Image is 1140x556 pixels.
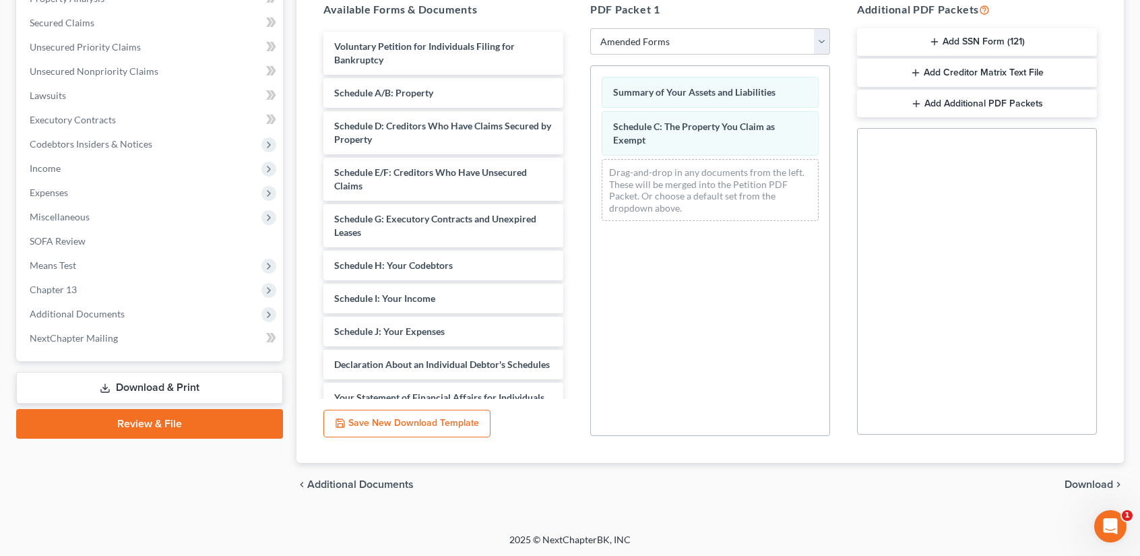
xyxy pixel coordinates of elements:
[19,84,283,108] a: Lawsuits
[19,326,283,350] a: NextChapter Mailing
[30,162,61,174] span: Income
[19,59,283,84] a: Unsecured Nonpriority Claims
[590,1,830,18] h5: PDF Packet 1
[30,259,76,271] span: Means Test
[857,59,1097,87] button: Add Creditor Matrix Text File
[16,372,283,404] a: Download & Print
[30,138,152,150] span: Codebtors Insiders & Notices
[19,35,283,59] a: Unsecured Priority Claims
[30,308,125,319] span: Additional Documents
[334,166,527,191] span: Schedule E/F: Creditors Who Have Unsecured Claims
[857,28,1097,57] button: Add SSN Form (121)
[19,11,283,35] a: Secured Claims
[30,332,118,344] span: NextChapter Mailing
[334,40,515,65] span: Voluntary Petition for Individuals Filing for Bankruptcy
[613,86,775,98] span: Summary of Your Assets and Liabilities
[334,359,550,370] span: Declaration About an Individual Debtor's Schedules
[19,229,283,253] a: SOFA Review
[1065,479,1124,490] button: Download chevron_right
[296,479,307,490] i: chevron_left
[296,479,414,490] a: chevron_left Additional Documents
[602,159,819,221] div: Drag-and-drop in any documents from the left. These will be merged into the Petition PDF Packet. ...
[30,17,94,28] span: Secured Claims
[334,120,551,145] span: Schedule D: Creditors Who Have Claims Secured by Property
[1065,479,1113,490] span: Download
[334,259,453,271] span: Schedule H: Your Codebtors
[857,90,1097,118] button: Add Additional PDF Packets
[30,187,68,198] span: Expenses
[334,326,445,337] span: Schedule J: Your Expenses
[30,65,158,77] span: Unsecured Nonpriority Claims
[1094,510,1127,543] iframe: Intercom live chat
[30,41,141,53] span: Unsecured Priority Claims
[323,410,490,438] button: Save New Download Template
[16,409,283,439] a: Review & File
[30,284,77,295] span: Chapter 13
[30,235,86,247] span: SOFA Review
[334,213,536,238] span: Schedule G: Executory Contracts and Unexpired Leases
[323,1,563,18] h5: Available Forms & Documents
[19,108,283,132] a: Executory Contracts
[857,1,1097,18] h5: Additional PDF Packets
[30,211,90,222] span: Miscellaneous
[307,479,414,490] span: Additional Documents
[1113,479,1124,490] i: chevron_right
[30,114,116,125] span: Executory Contracts
[30,90,66,101] span: Lawsuits
[613,121,775,146] span: Schedule C: The Property You Claim as Exempt
[334,392,544,416] span: Your Statement of Financial Affairs for Individuals Filing for Bankruptcy
[1122,510,1133,521] span: 1
[334,87,433,98] span: Schedule A/B: Property
[334,292,435,304] span: Schedule I: Your Income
